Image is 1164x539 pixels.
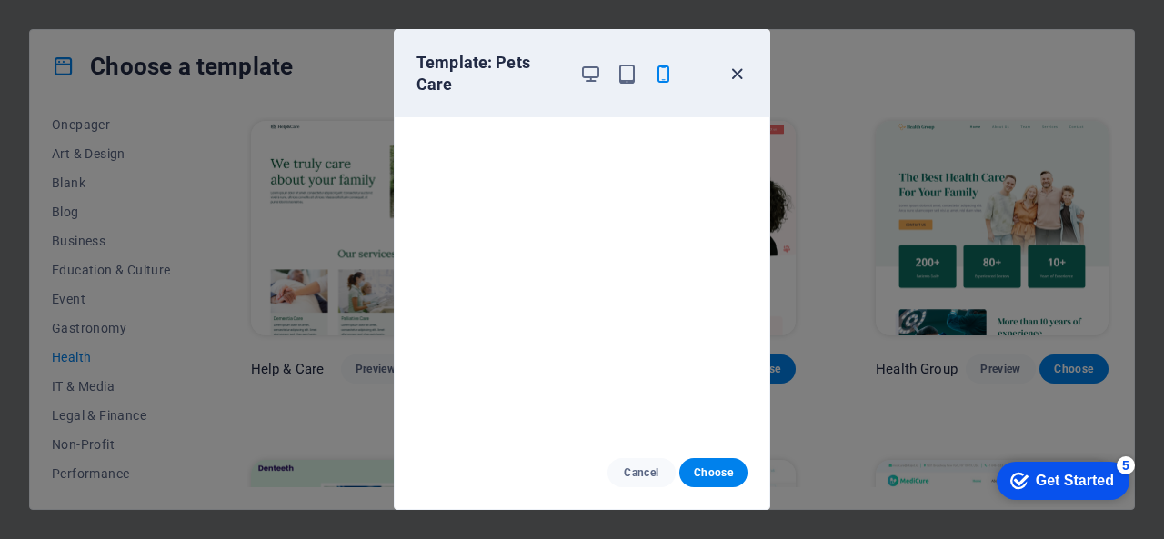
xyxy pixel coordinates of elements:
[607,458,676,487] button: Cancel
[416,52,565,95] h6: Template: Pets Care
[54,20,132,36] div: Get Started
[15,9,147,47] div: Get Started 5 items remaining, 0% complete
[135,4,153,22] div: 5
[679,458,748,487] button: Choose
[694,465,733,480] span: Choose
[622,465,661,480] span: Cancel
